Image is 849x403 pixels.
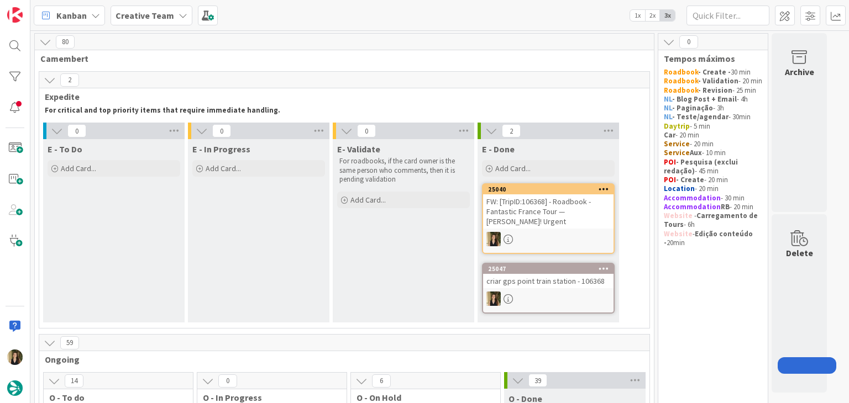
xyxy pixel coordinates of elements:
span: Camembert [40,53,640,64]
p: - 25 min [664,86,762,95]
img: SP [486,291,501,306]
strong: Service [664,148,690,157]
input: Quick Filter... [686,6,769,25]
div: Delete [786,246,813,259]
strong: Edição conteúdo - [664,229,754,247]
p: - 20 min [664,140,762,149]
div: 25047 [483,264,614,274]
div: FW: [TripID:106368] - Roadbook - Fantastic France Tour — [PERSON_NAME]! Urgent [483,194,614,229]
span: Add Card... [61,163,96,173]
span: E - Done [482,144,515,155]
span: 0 [218,374,237,388]
strong: - Create [676,175,704,184]
span: Expedite [45,91,636,102]
span: E - In Progress [192,144,250,155]
p: - 3h [664,104,762,113]
strong: RB [721,202,730,211]
span: 6 [372,374,391,388]
div: 25040 [483,184,614,194]
span: 0 [212,124,231,137]
strong: POI [664,157,676,167]
p: - 20min [664,230,762,248]
div: SP [483,232,614,246]
strong: POI [664,175,676,184]
div: 25040FW: [TripID:106368] - Roadbook - Fantastic France Tour — [PERSON_NAME]! Urgent [483,184,614,229]
div: 25040 [488,185,614,193]
strong: For critical and top priority items that require immediate handling. [45,105,280,115]
span: 2 [502,124,521,137]
span: E- Validate [337,144,380,155]
span: Ongoing [45,354,636,365]
strong: Service [664,139,690,149]
strong: Roadbook [664,76,698,86]
span: 0 [357,124,376,137]
img: SP [486,232,501,246]
strong: - Pesquisa (exclui redação) [664,157,740,176]
strong: - Revision [698,86,732,95]
strong: Aux [690,148,702,157]
div: 25047criar gps point train station - 106368 [483,264,614,288]
strong: - Blog Post + Email [672,94,737,104]
span: 2x [645,10,660,21]
p: - 10 min [664,149,762,157]
strong: NL [664,112,672,121]
span: 3x [660,10,675,21]
span: Tempos máximos [664,53,754,64]
strong: Carregamento de Tours [664,211,759,229]
strong: Roadbook [664,86,698,95]
p: - 20 min [664,131,762,140]
p: - 30min [664,113,762,121]
strong: Location [664,184,695,193]
span: O - In Progress [203,392,333,403]
img: Visit kanbanzone.com [7,7,23,23]
strong: Website [664,229,693,238]
span: Add Card... [206,163,241,173]
strong: NL [664,94,672,104]
strong: - Paginação [672,103,713,113]
div: Archive [785,65,814,78]
strong: - Teste/agendar [672,112,729,121]
p: For roadbooks, if the card owner is the same person who comments, then it is pending validation [339,157,468,184]
strong: - Validation [698,76,738,86]
span: Add Card... [350,195,386,205]
div: 25047 [488,265,614,273]
strong: Website [664,211,693,220]
strong: NL [664,103,672,113]
span: 2 [60,73,79,87]
strong: Daytrip [664,121,690,131]
p: - 20 min [664,77,762,86]
span: 14 [65,374,83,388]
b: Creative Team [116,10,174,21]
span: O - On Hold [357,392,486,403]
div: criar gps point train station - 106368 [483,274,614,288]
p: - 30 min [664,194,762,203]
strong: - Create - [698,67,731,77]
div: SP [483,291,614,306]
span: 59 [60,336,79,349]
span: 0 [67,124,86,137]
strong: Accommodation [664,202,721,211]
span: Add Card... [495,163,531,173]
strong: Accommodation [664,193,721,203]
img: SP [7,349,23,365]
p: - 20 min [664,184,762,193]
span: 0 [679,35,698,49]
p: - 5 min [664,122,762,131]
p: - 20 min [664,176,762,184]
strong: Roadbook [664,67,698,77]
img: avatar [7,380,23,396]
p: - 20 min [664,203,762,211]
strong: Car [664,130,675,140]
p: - 4h [664,95,762,104]
span: 39 [528,374,547,387]
p: - - 6h [664,211,762,230]
p: - 45 min [664,158,762,176]
span: Kanban [56,9,87,22]
span: O - To do [49,392,179,403]
span: 80 [56,35,75,49]
span: E - To Do [48,144,82,155]
p: 30 min [664,68,762,77]
span: 1x [630,10,645,21]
